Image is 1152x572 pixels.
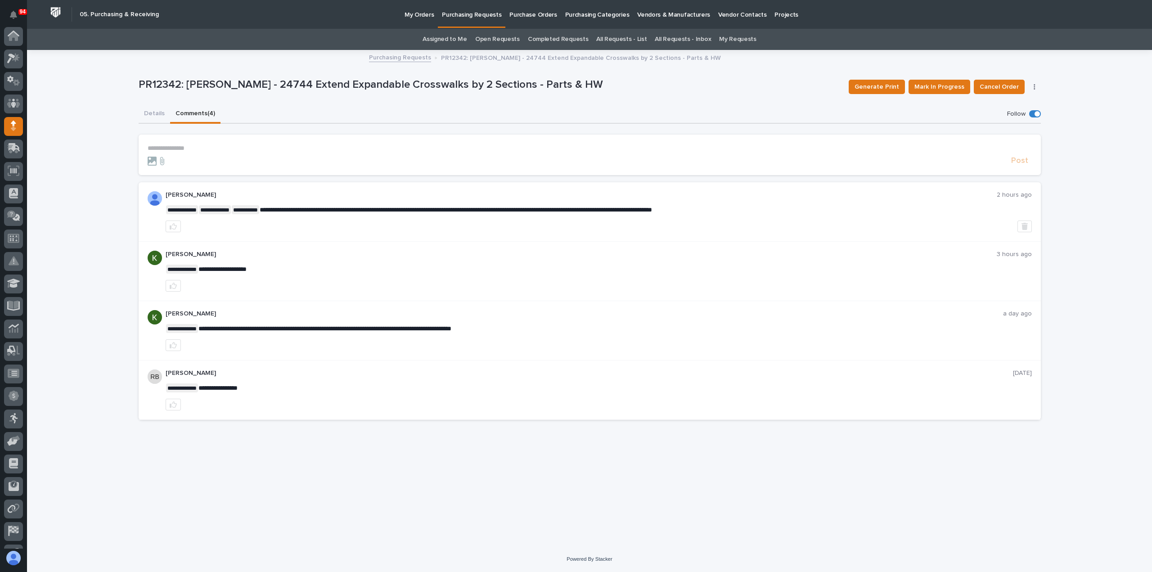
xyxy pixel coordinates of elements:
img: AOh14Gjn3BYdNC5pOMCl7OXTW03sj8FStISf1FOxee1lbw=s96-c [148,191,162,206]
a: Purchasing Requests [369,52,431,62]
span: Cancel Order [980,81,1019,92]
button: Cancel Order [974,80,1025,94]
p: 3 hours ago [997,251,1032,258]
a: Assigned to Me [423,29,467,50]
a: All Requests - List [596,29,647,50]
img: Workspace Logo [47,4,64,21]
p: [DATE] [1013,369,1032,377]
span: Mark In Progress [914,81,964,92]
p: PR12342: [PERSON_NAME] - 24744 Extend Expandable Crosswalks by 2 Sections - Parts & HW [139,78,842,91]
button: Notifications [4,5,23,24]
p: [PERSON_NAME] [166,310,1003,318]
button: like this post [166,339,181,351]
span: Generate Print [855,81,899,92]
button: Post [1008,156,1032,166]
p: a day ago [1003,310,1032,318]
button: users-avatar [4,549,23,567]
p: 94 [20,9,26,15]
h2: 05. Purchasing & Receiving [80,11,159,18]
a: Completed Requests [528,29,588,50]
a: My Requests [719,29,756,50]
img: ACg8ocJ82m_yTv-Z4hb_fCauuLRC_sS2187g2m0EbYV5PNiMLtn0JYTq=s96-c [148,251,162,265]
button: Generate Print [849,80,905,94]
span: Post [1011,156,1028,166]
div: Notifications94 [11,11,23,25]
p: Follow [1007,110,1026,118]
a: Powered By Stacker [567,556,612,562]
img: ACg8ocJ82m_yTv-Z4hb_fCauuLRC_sS2187g2m0EbYV5PNiMLtn0JYTq=s96-c [148,310,162,324]
button: like this post [166,221,181,232]
button: Delete post [1017,221,1032,232]
p: [PERSON_NAME] [166,369,1013,377]
a: All Requests - Inbox [655,29,711,50]
p: [PERSON_NAME] [166,251,997,258]
button: Mark In Progress [909,80,970,94]
button: like this post [166,399,181,410]
p: [PERSON_NAME] [166,191,997,199]
p: 2 hours ago [997,191,1032,199]
p: PR12342: [PERSON_NAME] - 24744 Extend Expandable Crosswalks by 2 Sections - Parts & HW [441,52,721,62]
button: like this post [166,280,181,292]
button: Details [139,105,170,124]
a: Open Requests [475,29,520,50]
button: Comments (4) [170,105,220,124]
